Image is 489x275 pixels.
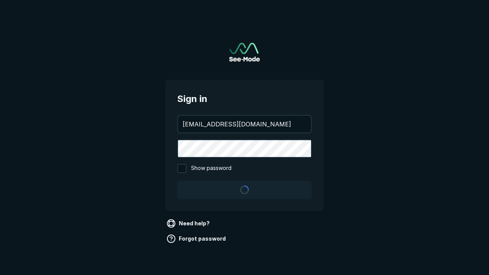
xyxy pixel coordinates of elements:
img: See-Mode Logo [229,43,260,61]
input: your@email.com [178,116,311,133]
a: Go to sign in [229,43,260,61]
a: Forgot password [165,233,229,245]
span: Sign in [177,92,312,106]
a: Need help? [165,217,213,230]
span: Show password [191,164,232,173]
